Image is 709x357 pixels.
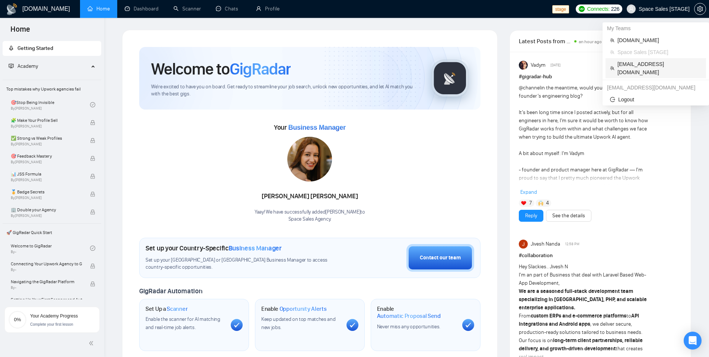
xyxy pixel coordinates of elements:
span: Top mistakes why Upwork agencies fail [3,82,100,97]
span: rocket [9,45,14,51]
div: My Teams [603,22,709,34]
span: By [PERSON_NAME] [11,178,82,182]
p: Space Sales Agency . [255,216,365,223]
a: messageChats [216,6,241,12]
strong: long-term client partnerships, reliable delivery, and growth-driven development [519,337,643,352]
span: Business Manager [229,244,282,252]
span: 4 [546,199,549,207]
span: Academy [17,63,38,69]
span: lock [90,192,95,197]
li: Getting Started [3,41,101,56]
span: By - [11,285,82,290]
span: Complete your first lesson [30,322,73,326]
span: Scanner [167,305,188,313]
span: [DOMAIN_NAME] [617,36,702,44]
span: GigRadar [230,59,291,79]
button: setting [694,3,706,15]
span: Setting Up Your First Scanner and Auto-Bidder [11,296,82,303]
span: Academy [9,63,38,69]
span: lock [90,174,95,179]
a: Welcome to GigRadarBy- [11,240,90,256]
span: Automatic Proposal Send [377,312,441,320]
h1: Welcome to [151,59,291,79]
span: Business Manager [288,124,345,131]
strong: custom ERPs and e-commerce platforms [531,313,626,319]
span: 0% [9,317,26,322]
img: gigradar-logo.png [431,60,469,97]
span: team [610,38,614,42]
img: 1686860382563-62.jpg [287,137,332,181]
strong: We are a seasoned full-stack development team specializing in [GEOGRAPHIC_DATA], PHP, and scalabl... [519,288,647,311]
button: Reply [519,210,543,222]
span: ✅ Strong vs Weak Profiles [11,135,82,142]
a: 🎯Stop Being InvisibleBy[PERSON_NAME] [11,97,90,113]
span: Space Sales [STAGE] [617,48,702,56]
span: 🚀 GigRadar Quick Start [3,225,100,240]
button: Contact our team [406,244,474,272]
a: searchScanner [173,6,201,12]
div: Open Intercom Messenger [684,332,702,350]
span: lock [90,209,95,215]
span: team [610,50,614,54]
span: Connecting Your Upwork Agency to GigRadar [11,260,82,268]
span: 🧩 Make Your Profile Sell [11,117,82,124]
span: @channel [519,85,541,91]
button: See the details [546,210,591,222]
span: 🎯 Feedback Mastery [11,152,82,160]
span: Logout [610,95,702,104]
span: GigRadar Automation [139,287,202,295]
span: Getting Started [17,45,53,51]
span: Vadym [531,61,546,69]
span: Enable the scanner for AI matching and real-time job alerts. [146,316,220,331]
span: 226 [611,5,619,13]
span: Jivesh Nanda [531,240,560,248]
h1: Set up your Country-Specific [146,244,282,252]
div: Yaay! We have successfully added [PERSON_NAME] to [255,209,365,223]
img: upwork-logo.png [579,6,585,12]
img: Vadym [519,61,528,70]
div: in the meantime, would you be interested in the founder’s engineering blog? It’s been long time s... [519,84,649,297]
span: Your Academy Progress [30,313,78,319]
span: By [PERSON_NAME] [11,196,82,200]
span: an hour ago [579,39,602,44]
span: 7 [529,199,532,207]
span: lock [90,156,95,161]
span: team [610,66,614,70]
span: Set up your [GEOGRAPHIC_DATA] or [GEOGRAPHIC_DATA] Business Manager to access country-specific op... [146,257,343,271]
span: double-left [89,339,96,347]
span: logout [610,97,615,102]
h1: Set Up a [146,305,188,313]
a: setting [694,6,706,12]
span: Connects: [587,5,609,13]
span: Never miss any opportunities. [377,323,440,330]
span: check-circle [90,102,95,107]
span: By [PERSON_NAME] [11,214,82,218]
div: ari.sulistya@gigradar.io [603,82,709,94]
span: user [629,6,634,12]
span: By [PERSON_NAME] [11,124,82,129]
span: setting [694,6,706,12]
span: lock [90,281,95,287]
span: 📊 JSS Formula [11,170,82,178]
span: lock [90,120,95,125]
span: We're excited to have you on board. Get ready to streamline your job search, unlock new opportuni... [151,83,419,98]
img: logo [6,3,18,15]
span: Keep updated on top matches and new jobs. [261,316,336,331]
h1: Enable [377,305,456,320]
h1: # collaboration [519,252,682,260]
span: Latest Posts from the GigRadar Community [519,37,572,46]
span: Home [4,24,36,40]
span: 12:58 PM [565,241,579,247]
span: By [PERSON_NAME] [11,160,82,164]
span: 🏅 Badge Secrets [11,188,82,196]
span: By - [11,268,82,272]
span: lock [90,263,95,269]
a: homeHome [87,6,110,12]
div: [PERSON_NAME] [PERSON_NAME] [255,190,365,203]
span: lock [90,138,95,143]
span: Opportunity Alerts [280,305,327,313]
h1: Enable [261,305,327,313]
span: By [PERSON_NAME] [11,142,82,146]
span: [DATE] [550,62,561,69]
a: Reply [525,212,537,220]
